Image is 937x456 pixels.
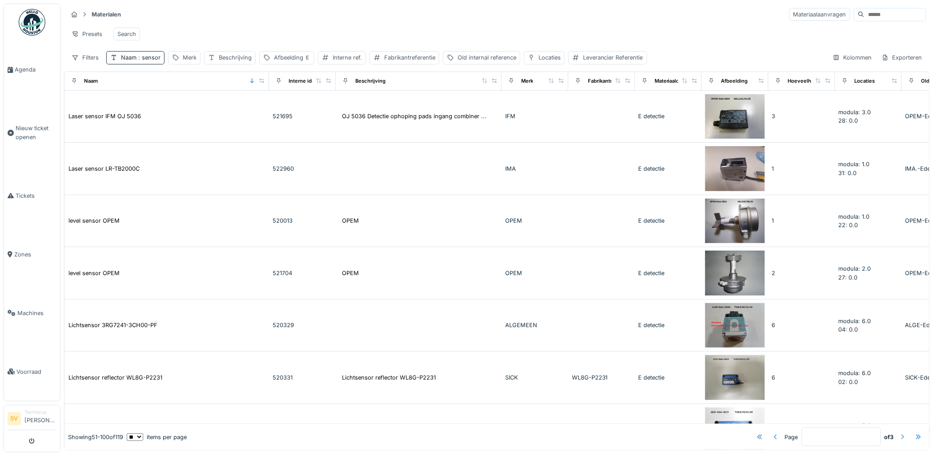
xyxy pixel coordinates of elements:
[772,321,832,329] div: 6
[639,164,698,173] div: E detectie
[137,54,161,61] span: : sensor
[68,321,157,329] div: Lichtsensor 3RG7241-3CH00-PF
[8,412,21,425] li: SV
[16,124,56,141] span: Nieuw ticket openen
[14,250,56,259] span: Zones
[4,342,60,401] a: Voorraad
[273,373,332,382] div: 520331
[885,433,894,441] strong: of 3
[721,77,748,85] div: Afbeelding
[839,222,858,228] span: 22: 0.0
[839,161,870,168] span: modula: 1.0
[772,216,832,225] div: 1
[772,269,832,277] div: 2
[839,109,871,116] span: modula: 3.0
[639,269,698,277] div: E detectie
[4,166,60,225] a: Tickets
[84,77,98,85] div: Naam
[4,225,60,284] a: Zones
[572,373,631,382] div: WL8G-P2231
[68,433,123,441] div: Showing 51 - 100 of 119
[839,213,870,220] span: modula: 1.0
[705,199,765,244] img: level sensor OPEM
[639,112,698,120] div: E detectie
[384,53,435,62] div: Fabrikantreferentie
[788,77,819,85] div: Hoeveelheid
[68,373,162,382] div: Lichtsensor reflector WL8G-P2231
[68,164,140,173] div: Laser sensor LR-TB2000C
[839,422,871,429] span: modula: 5.0
[17,309,56,317] span: Machines
[855,77,875,85] div: Locaties
[88,10,125,19] strong: Materialen
[342,112,487,120] div: OJ 5036 Detectie ophoping pads ingang combiner ...
[4,99,60,166] a: Nieuw ticket openen
[639,216,698,225] div: E detectie
[521,77,533,85] div: Merk
[772,164,832,173] div: 1
[68,28,106,40] div: Presets
[505,112,565,120] div: IFM
[342,373,436,382] div: Lichtsensor reflector WL8G-P2231
[274,53,310,62] div: Afbeelding
[4,40,60,99] a: Agenda
[15,65,56,74] span: Agenda
[289,77,337,85] div: Interne identificator
[117,30,136,38] div: Search
[19,9,45,36] img: Badge_color-CXgf-gQk.svg
[24,409,56,428] li: [PERSON_NAME]
[333,53,362,62] div: Interne ref.
[829,51,876,64] div: Kolommen
[839,170,857,176] span: 31: 0.0
[355,77,386,85] div: Beschrijving
[588,77,634,85] div: Fabrikantreferentie
[639,373,698,382] div: E detectie
[219,53,252,62] div: Beschrijving
[705,303,765,348] img: Lichtsensor 3RG7241-3CH00-PF
[458,53,516,62] div: Old internal reference
[273,216,332,225] div: 520013
[68,51,103,64] div: Filters
[583,53,643,62] div: Leverancier Referentie
[16,368,56,376] span: Voorraad
[273,112,332,120] div: 521695
[789,8,850,21] div: Materiaalaanvragen
[273,269,332,277] div: 521704
[839,326,858,333] span: 04: 0.0
[705,408,765,452] img: Lichtsensor WT18-3P110
[127,433,187,441] div: items per page
[639,321,698,329] div: E detectie
[705,94,765,139] img: Laser sensor IFM OJ 5036
[655,77,700,85] div: Materiaalcategorie
[839,379,858,385] span: 02: 0.0
[273,321,332,329] div: 520329
[839,117,858,124] span: 28: 0.0
[539,53,561,62] div: Locaties
[772,112,832,120] div: 3
[24,409,56,416] div: Technicus
[16,192,56,200] span: Tickets
[705,251,765,296] img: level sensor OPEM
[505,269,565,277] div: OPEM
[839,370,871,376] span: modula: 6.0
[505,164,565,173] div: IMA
[878,51,926,64] div: Exporteren
[68,112,141,120] div: Laser sensor IFM OJ 5036
[839,265,871,272] span: modula: 2.0
[505,216,565,225] div: OPEM
[839,318,871,324] span: modula: 6.0
[68,269,120,277] div: level sensor OPEM
[342,216,359,225] div: OPEM
[705,146,765,191] img: Laser sensor LR-TB2000C
[705,355,765,400] img: Lichtsensor reflector WL8G-P2231
[772,373,832,382] div: 6
[342,269,359,277] div: OPEM
[505,321,565,329] div: ALGEMEEN
[121,53,161,62] div: Naam
[785,433,798,441] div: Page
[505,373,565,382] div: SICK
[68,216,120,225] div: level sensor OPEM
[183,53,197,62] div: Merk
[4,284,60,342] a: Machines
[273,164,332,173] div: 522960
